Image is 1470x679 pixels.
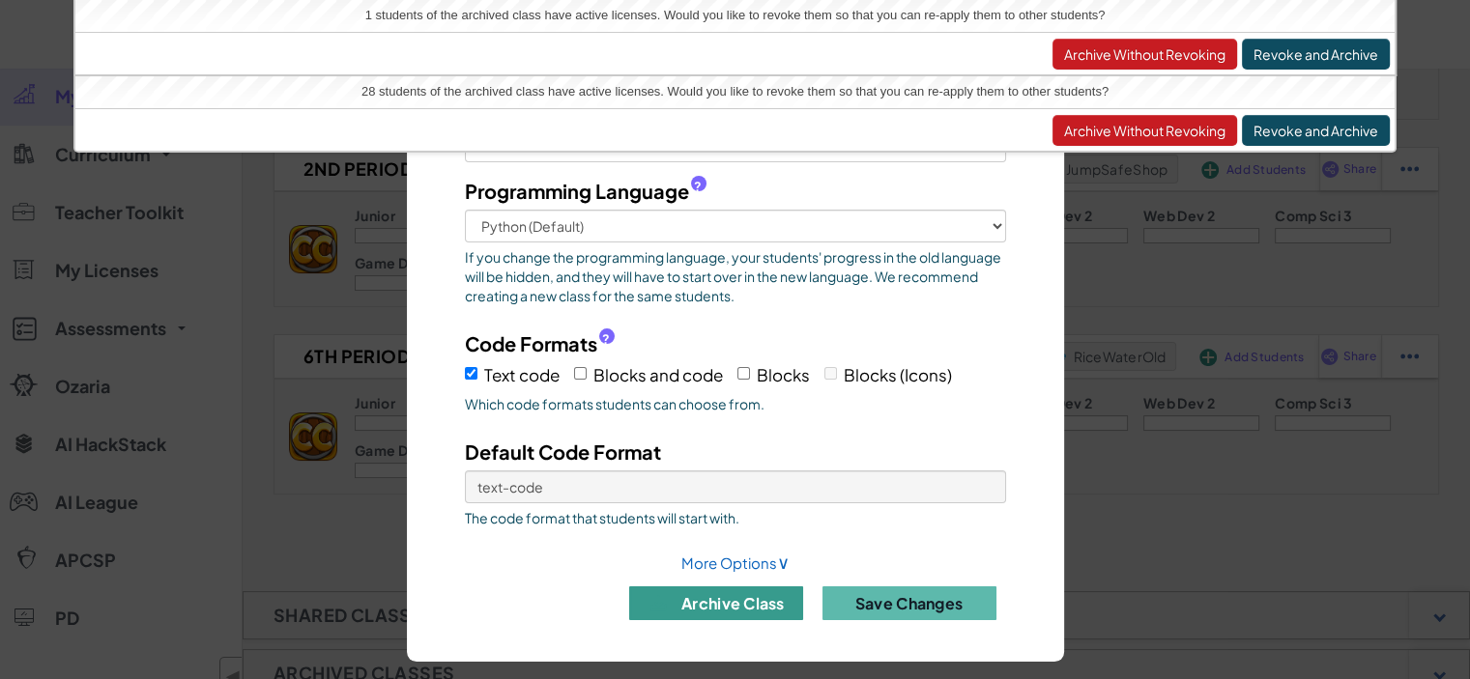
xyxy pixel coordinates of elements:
span: Blocks (Icons) [844,364,952,385]
button: Revoke and Archive [1242,115,1390,146]
span: The code format that students will start with. [465,508,1006,527]
span: 1 students of the archived class have active licenses. Would you like to revoke them so that you ... [365,8,1106,22]
input: Text code [465,367,477,380]
input: Blocks [737,367,750,380]
button: Archive Without Revoking [1052,115,1237,146]
img: IconArchive.svg [647,591,671,615]
button: Archive Without Revoking [1052,39,1237,70]
button: archive class [629,586,803,620]
span: 28 students of the archived class have active licenses. Would you like to revoke them so that you... [361,84,1109,99]
span: Blocks and code [593,364,723,385]
button: Revoke and Archive [1242,39,1390,70]
span: Blocks [757,364,810,385]
span: Which code formats students can choose from. [465,394,1006,413]
input: Blocks (Icons) [824,367,837,380]
span: Default Code Format [465,439,661,464]
span: ? [694,179,702,194]
span: ? [602,331,610,347]
button: Save Changes [822,586,996,620]
span: If you change the programming language, your students' progress in the old language will be hidde... [465,247,1006,305]
a: More Options [681,553,790,572]
span: ∨ [777,551,790,573]
span: Text code [484,364,560,385]
input: Blocks and code [574,367,587,380]
span: Code Formats [465,329,597,357]
span: Programming Language [465,177,689,205]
